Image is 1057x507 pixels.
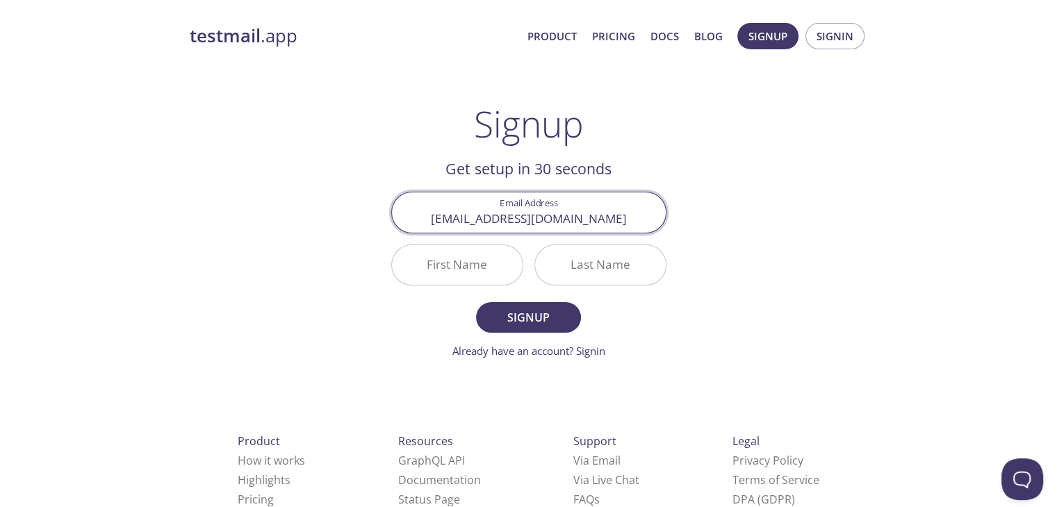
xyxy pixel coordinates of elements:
button: Signup [476,302,580,333]
strong: testmail [190,24,261,48]
h1: Signup [474,103,584,144]
a: Highlights [238,472,290,488]
span: Resources [398,433,453,449]
button: Signin [805,23,865,49]
a: Pricing [238,492,274,507]
a: GraphQL API [398,453,465,468]
span: Signup [748,27,787,45]
span: Signup [491,308,565,327]
a: FAQ [573,492,600,507]
a: Terms of Service [732,472,819,488]
a: Blog [694,27,723,45]
a: Status Page [398,492,460,507]
a: Via Email [573,453,621,468]
a: Product [527,27,577,45]
a: How it works [238,453,305,468]
a: Pricing [592,27,635,45]
span: Legal [732,433,760,449]
a: Privacy Policy [732,453,803,468]
h2: Get setup in 30 seconds [391,157,666,181]
span: Signin [817,27,853,45]
span: s [594,492,600,507]
span: Support [573,433,616,449]
a: Documentation [398,472,481,488]
iframe: Help Scout Beacon - Open [1001,458,1043,500]
a: Already have an account? Signin [452,344,605,358]
a: Docs [650,27,679,45]
a: Via Live Chat [573,472,639,488]
button: Signup [737,23,798,49]
a: testmail.app [190,24,516,48]
span: Product [238,433,280,449]
a: DPA (GDPR) [732,492,795,507]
